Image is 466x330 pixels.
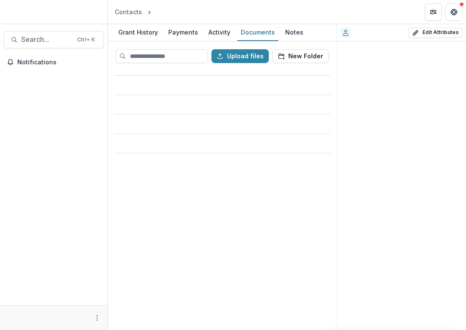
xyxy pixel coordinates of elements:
a: Contacts [111,6,145,18]
div: Payments [165,26,202,38]
button: More [92,313,102,323]
div: Notes [282,26,307,38]
nav: breadcrumb [111,6,190,18]
a: Grant History [115,24,161,41]
a: Documents [237,24,278,41]
a: Payments [165,24,202,41]
div: Contacts [115,7,142,16]
div: Grant History [115,26,161,38]
button: Edit Attributes [408,28,463,38]
button: Partners [425,3,442,21]
div: Documents [237,26,278,38]
button: Search... [3,31,104,48]
div: Activity [205,26,234,38]
a: Activity [205,24,234,41]
button: Notifications [3,55,104,69]
div: Ctrl + K [76,35,97,44]
button: Get Help [445,3,463,21]
button: New Folder [272,49,329,63]
a: Notes [282,24,307,41]
span: Notifications [17,59,101,66]
span: Search... [21,35,72,44]
button: Upload files [211,49,269,63]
